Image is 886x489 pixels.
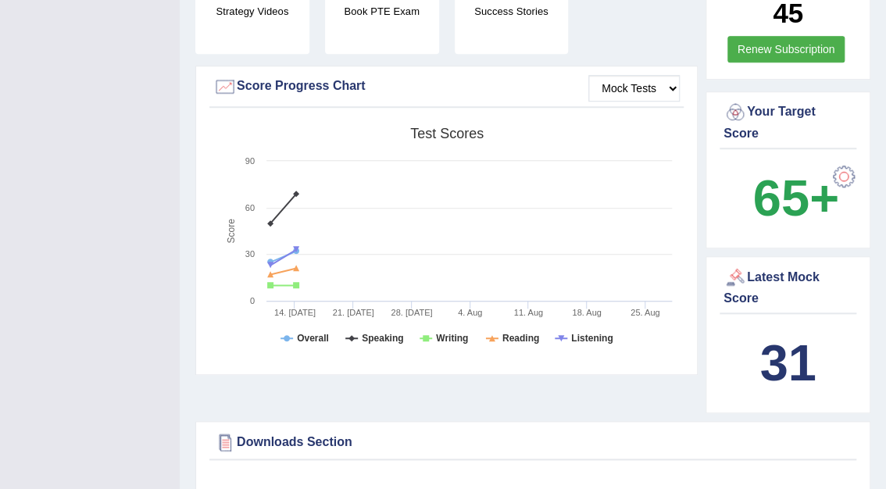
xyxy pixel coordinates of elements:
[410,126,484,141] tspan: Test scores
[759,334,816,391] b: 31
[502,333,539,344] tspan: Reading
[458,308,482,317] tspan: 4. Aug
[572,308,601,317] tspan: 18. Aug
[391,308,432,317] tspan: 28. [DATE]
[325,3,439,20] h4: Book PTE Exam
[245,156,255,166] text: 90
[362,333,403,344] tspan: Speaking
[297,333,329,344] tspan: Overall
[213,430,852,454] div: Downloads Section
[514,308,543,317] tspan: 11. Aug
[436,333,468,344] tspan: Writing
[571,333,613,344] tspan: Listening
[455,3,569,20] h4: Success Stories
[727,36,845,62] a: Renew Subscription
[333,308,374,317] tspan: 21. [DATE]
[225,219,236,244] tspan: Score
[245,249,255,259] text: 30
[274,308,316,317] tspan: 14. [DATE]
[723,266,852,308] div: Latest Mock Score
[723,101,852,143] div: Your Target Score
[250,296,255,305] text: 0
[631,308,659,317] tspan: 25. Aug
[213,75,680,98] div: Score Progress Chart
[245,203,255,212] text: 60
[195,3,309,20] h4: Strategy Videos
[753,170,839,227] b: 65+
